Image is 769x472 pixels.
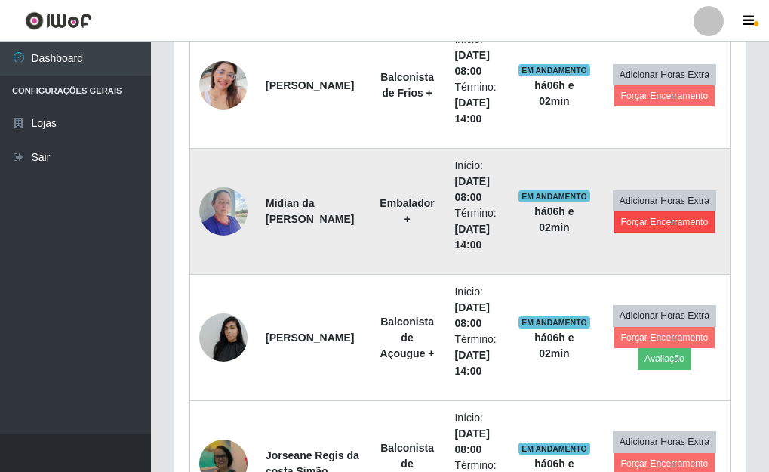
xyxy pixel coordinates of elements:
[454,205,500,253] li: Término:
[266,197,354,225] strong: Midian da [PERSON_NAME]
[380,197,434,225] strong: Embalador +
[454,175,489,203] time: [DATE] 08:00
[518,64,590,76] span: EM ANDAMENTO
[613,64,716,85] button: Adicionar Horas Extra
[454,32,500,79] li: Início:
[518,316,590,329] span: EM ANDAMENTO
[638,348,691,369] button: Avaliação
[518,443,590,455] span: EM ANDAMENTO
[380,316,435,359] strong: Balconista de Açougue +
[614,327,715,348] button: Forçar Encerramento
[613,190,716,211] button: Adicionar Horas Extra
[454,349,489,377] time: [DATE] 14:00
[534,79,574,107] strong: há 06 h e 02 min
[454,427,489,455] time: [DATE] 08:00
[454,97,489,125] time: [DATE] 14:00
[25,11,92,30] img: CoreUI Logo
[454,301,489,329] time: [DATE] 08:00
[199,179,248,243] img: 1723687627540.jpeg
[454,284,500,332] li: Início:
[454,49,489,77] time: [DATE] 08:00
[534,332,574,359] strong: há 06 h e 02 min
[614,85,715,106] button: Forçar Encerramento
[454,410,500,458] li: Início:
[518,190,590,202] span: EM ANDAMENTO
[266,332,354,344] strong: [PERSON_NAME]
[613,431,716,452] button: Adicionar Horas Extra
[199,305,248,369] img: 1710525300387.jpeg
[454,223,489,251] time: [DATE] 14:00
[613,305,716,326] button: Adicionar Horas Extra
[454,158,500,205] li: Início:
[266,79,354,91] strong: [PERSON_NAME]
[380,71,434,99] strong: Balconista de Frios +
[199,42,248,128] img: 1708364606338.jpeg
[614,211,715,233] button: Forçar Encerramento
[454,332,500,379] li: Término:
[454,79,500,127] li: Término:
[534,205,574,233] strong: há 06 h e 02 min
